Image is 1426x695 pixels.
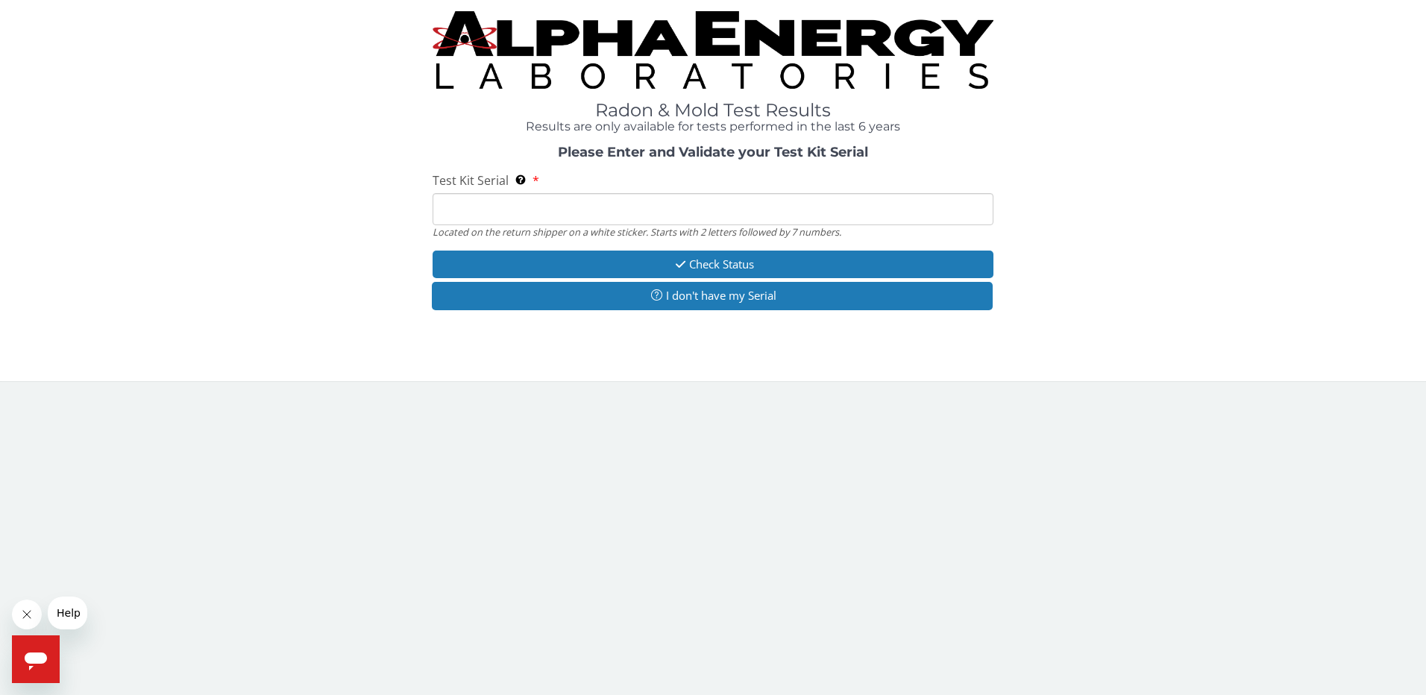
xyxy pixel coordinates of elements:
span: Test Kit Serial [433,172,509,189]
img: TightCrop.jpg [433,11,994,89]
iframe: Button to launch messaging window [12,635,60,683]
div: Located on the return shipper on a white sticker. Starts with 2 letters followed by 7 numbers. [433,225,994,239]
h4: Results are only available for tests performed in the last 6 years [433,120,994,133]
iframe: Message from company [48,597,87,629]
button: I don't have my Serial [432,282,993,309]
button: Check Status [433,251,994,278]
iframe: Close message [12,600,42,629]
strong: Please Enter and Validate your Test Kit Serial [558,144,868,160]
h1: Radon & Mold Test Results [433,101,994,120]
